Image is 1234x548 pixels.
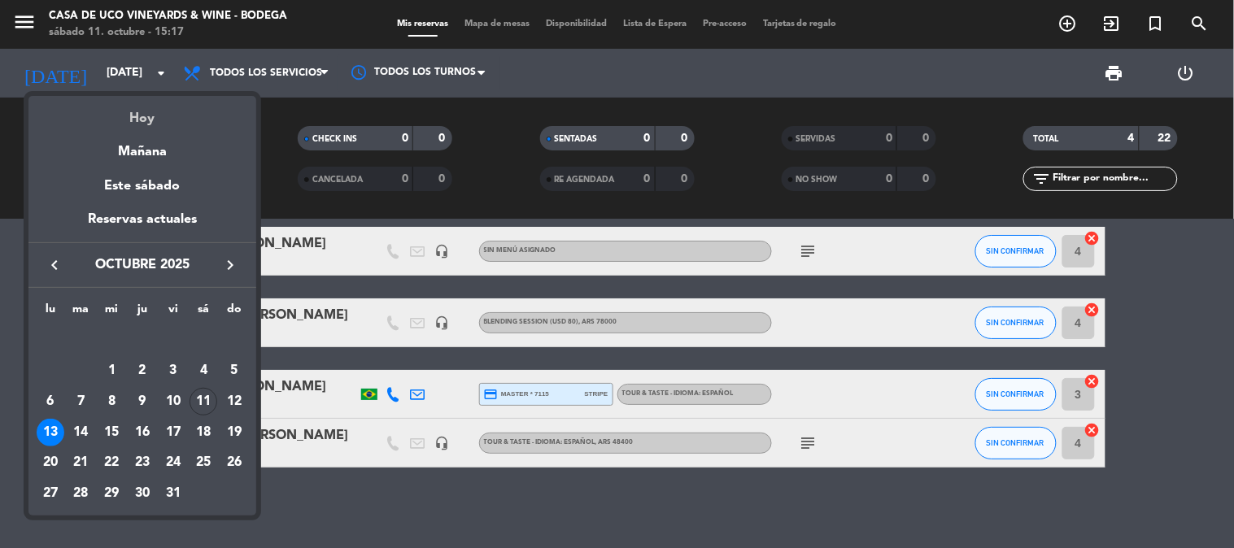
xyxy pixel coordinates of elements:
td: 16 de octubre de 2025 [127,417,158,448]
td: OCT. [35,325,250,356]
th: viernes [158,300,189,325]
div: 24 [159,449,187,476]
td: 11 de octubre de 2025 [189,386,220,417]
div: 18 [190,419,217,446]
button: keyboard_arrow_left [40,254,69,276]
td: 7 de octubre de 2025 [66,386,97,417]
td: 19 de octubre de 2025 [219,417,250,448]
div: 15 [98,419,125,446]
td: 5 de octubre de 2025 [219,355,250,386]
div: 2 [129,357,156,385]
td: 28 de octubre de 2025 [66,478,97,509]
div: 6 [37,388,64,415]
div: Reservas actuales [28,209,256,242]
td: 14 de octubre de 2025 [66,417,97,448]
th: domingo [219,300,250,325]
div: 8 [98,388,125,415]
div: 1 [98,357,125,385]
td: 20 de octubre de 2025 [35,447,66,478]
div: Hoy [28,96,256,129]
button: keyboard_arrow_right [216,254,245,276]
th: lunes [35,300,66,325]
td: 3 de octubre de 2025 [158,355,189,386]
div: 29 [98,480,125,507]
div: 13 [37,419,64,446]
td: 15 de octubre de 2025 [96,417,127,448]
td: 30 de octubre de 2025 [127,478,158,509]
div: Este sábado [28,163,256,209]
div: 3 [159,357,187,385]
div: 17 [159,419,187,446]
th: miércoles [96,300,127,325]
div: 11 [190,388,217,415]
div: 19 [220,419,248,446]
td: 13 de octubre de 2025 [35,417,66,448]
td: 26 de octubre de 2025 [219,447,250,478]
div: 16 [129,419,156,446]
td: 24 de octubre de 2025 [158,447,189,478]
div: 26 [220,449,248,476]
td: 10 de octubre de 2025 [158,386,189,417]
td: 31 de octubre de 2025 [158,478,189,509]
th: martes [66,300,97,325]
div: 22 [98,449,125,476]
div: 7 [68,388,95,415]
div: 27 [37,480,64,507]
div: 21 [68,449,95,476]
i: keyboard_arrow_left [45,255,64,275]
td: 8 de octubre de 2025 [96,386,127,417]
div: 23 [129,449,156,476]
td: 25 de octubre de 2025 [189,447,220,478]
th: sábado [189,300,220,325]
td: 27 de octubre de 2025 [35,478,66,509]
td: 23 de octubre de 2025 [127,447,158,478]
td: 21 de octubre de 2025 [66,447,97,478]
div: 12 [220,388,248,415]
td: 29 de octubre de 2025 [96,478,127,509]
th: jueves [127,300,158,325]
i: keyboard_arrow_right [220,255,240,275]
td: 9 de octubre de 2025 [127,386,158,417]
td: 1 de octubre de 2025 [96,355,127,386]
div: Mañana [28,129,256,163]
div: 20 [37,449,64,476]
div: 9 [129,388,156,415]
div: 5 [220,357,248,385]
div: 4 [190,357,217,385]
div: 28 [68,480,95,507]
td: 12 de octubre de 2025 [219,386,250,417]
div: 31 [159,480,187,507]
td: 4 de octubre de 2025 [189,355,220,386]
td: 17 de octubre de 2025 [158,417,189,448]
td: 2 de octubre de 2025 [127,355,158,386]
div: 10 [159,388,187,415]
td: 18 de octubre de 2025 [189,417,220,448]
span: octubre 2025 [69,254,216,276]
td: 22 de octubre de 2025 [96,447,127,478]
div: 30 [129,480,156,507]
div: 14 [68,419,95,446]
div: 25 [190,449,217,476]
td: 6 de octubre de 2025 [35,386,66,417]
